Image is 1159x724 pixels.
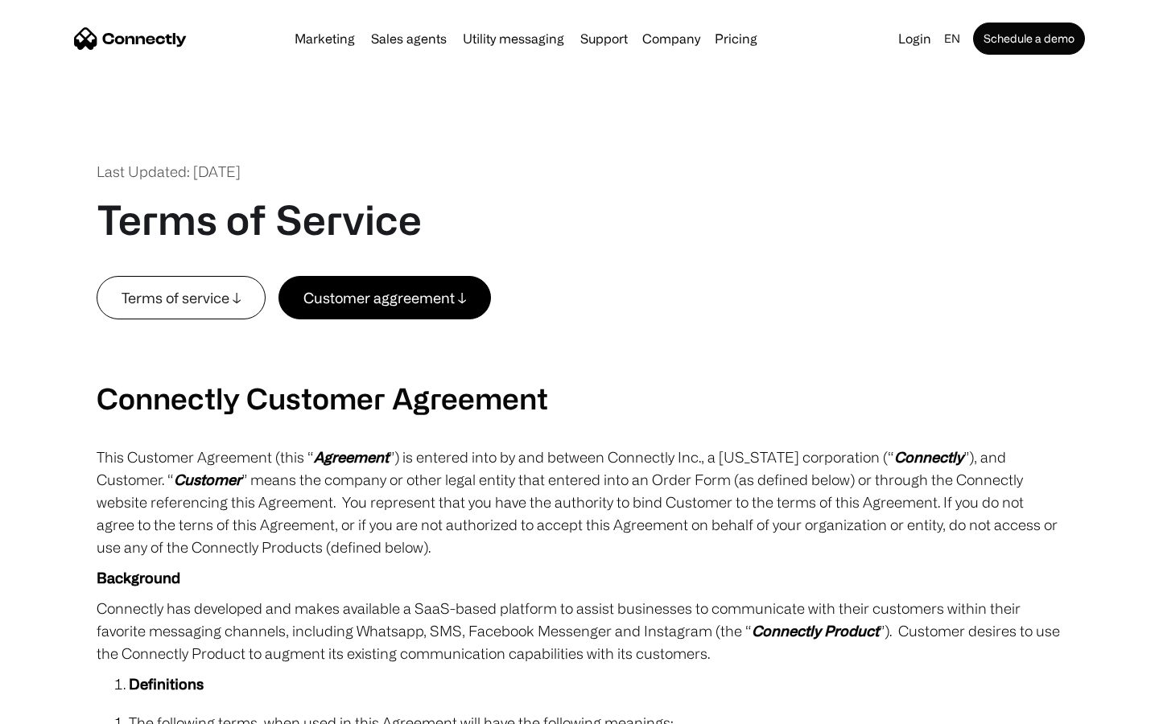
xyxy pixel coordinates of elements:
[129,676,204,692] strong: Definitions
[642,27,700,50] div: Company
[97,350,1062,372] p: ‍
[288,32,361,45] a: Marketing
[97,319,1062,342] p: ‍
[456,32,571,45] a: Utility messaging
[574,32,634,45] a: Support
[303,286,466,309] div: Customer aggreement ↓
[97,446,1062,558] p: This Customer Agreement (this “ ”) is entered into by and between Connectly Inc., a [US_STATE] co...
[892,27,938,50] a: Login
[752,623,879,639] em: Connectly Product
[973,23,1085,55] a: Schedule a demo
[365,32,453,45] a: Sales agents
[97,381,1062,415] h2: Connectly Customer Agreement
[16,694,97,718] aside: Language selected: English
[97,195,422,244] h1: Terms of Service
[894,449,963,465] em: Connectly
[174,471,241,487] em: Customer
[314,449,389,465] em: Agreement
[122,286,241,309] div: Terms of service ↓
[708,32,764,45] a: Pricing
[32,696,97,718] ul: Language list
[97,597,1062,664] p: Connectly has developed and makes available a SaaS-based platform to assist businesses to communi...
[97,161,241,183] div: Last Updated: [DATE]
[944,27,960,50] div: en
[97,570,180,586] strong: Background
